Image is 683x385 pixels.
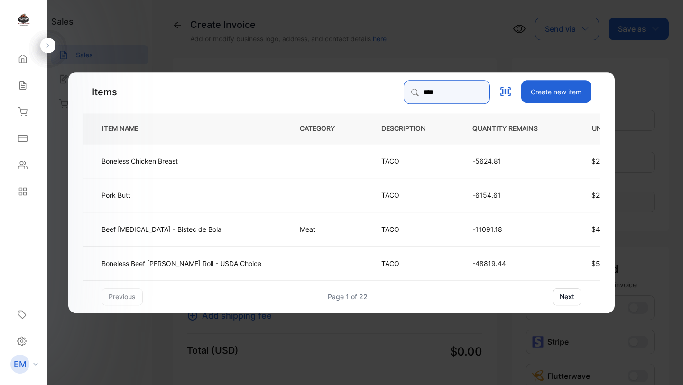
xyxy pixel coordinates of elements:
p: DESCRIPTION [381,124,441,134]
p: -11091.18 [472,224,553,234]
span: $2.99 [591,191,610,199]
button: Create new item [521,80,591,103]
p: QUANTITY REMAINS [472,124,553,134]
p: UNIT PRICE [584,124,633,134]
p: Pork Butt [102,190,165,200]
p: TACO [381,156,406,166]
p: Items [92,85,117,99]
p: Beef [MEDICAL_DATA] - Bistec de Bola [102,224,222,234]
button: next [553,288,581,305]
button: previous [102,288,143,305]
button: Open LiveChat chat widget [8,4,36,32]
p: TACO [381,190,406,200]
p: TACO [381,258,406,268]
p: -6154.61 [472,190,553,200]
p: CATEGORY [300,124,350,134]
p: Meat [300,224,322,234]
p: TACO [381,224,406,234]
p: ITEM NAME [98,124,154,134]
div: New messages notification [27,1,38,13]
span: $2.19 [591,157,609,165]
div: Page 1 of 22 [328,292,368,302]
p: -5624.81 [472,156,553,166]
span: $4.89 [591,225,610,233]
p: Boneless Chicken Breast [102,156,178,166]
span: $5.99 [591,259,610,267]
p: -48819.44 [472,258,553,268]
img: logo [17,12,31,27]
p: Boneless Beef [PERSON_NAME] Roll - USDA Choice [102,258,261,268]
p: EM [14,358,27,370]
